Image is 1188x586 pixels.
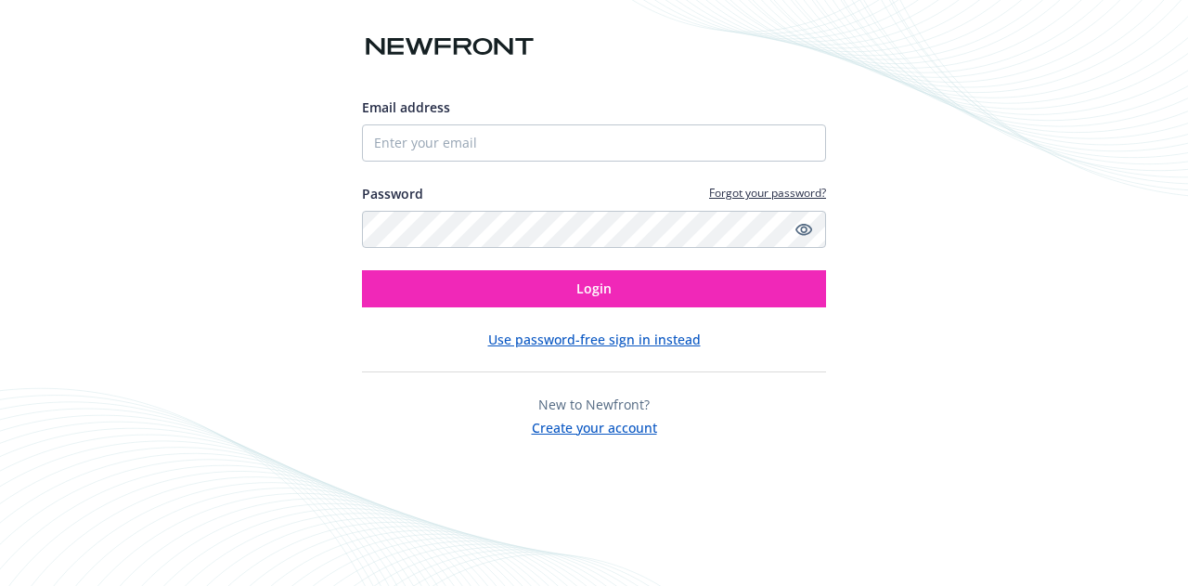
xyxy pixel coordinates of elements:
span: Login [576,280,612,297]
img: Newfront logo [362,31,537,63]
input: Enter your email [362,124,826,162]
span: New to Newfront? [538,396,650,413]
label: Password [362,184,423,203]
input: Enter your password [362,211,826,248]
button: Create your account [532,414,657,437]
button: Use password-free sign in instead [488,330,701,349]
button: Login [362,270,826,307]
a: Forgot your password? [709,185,826,201]
a: Show password [793,218,815,241]
span: Email address [362,98,450,116]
